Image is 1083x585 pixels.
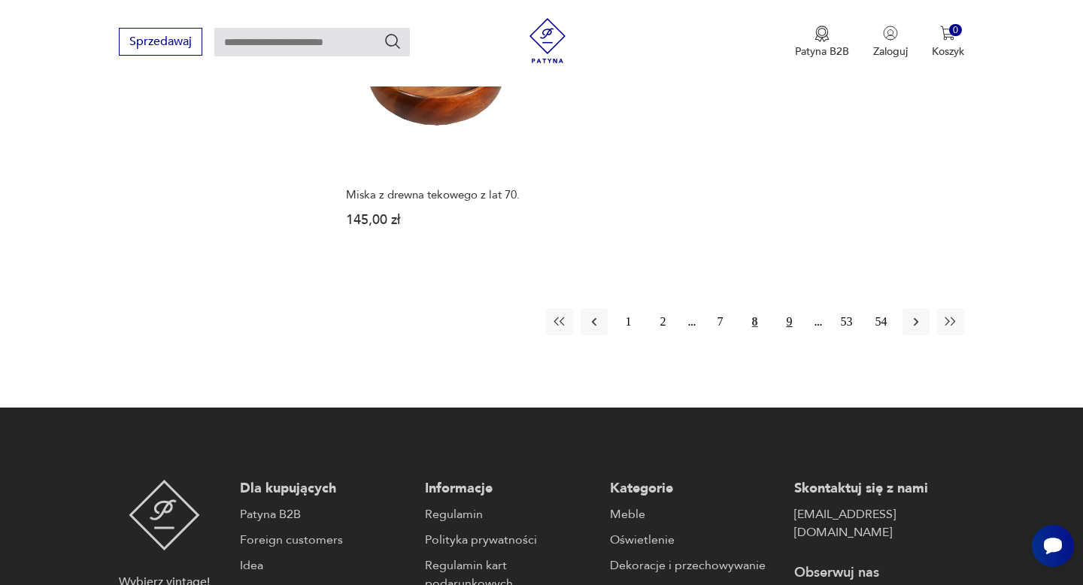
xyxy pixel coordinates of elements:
a: Polityka prywatności [425,531,595,549]
button: Patyna B2B [795,26,849,59]
p: Skontaktuj się z nami [794,480,964,498]
button: 2 [650,308,677,335]
p: Obserwuj nas [794,564,964,582]
a: Sprzedawaj [119,38,202,48]
button: 54 [868,308,895,335]
button: 1 [615,308,642,335]
button: 9 [776,308,803,335]
p: Informacje [425,480,595,498]
p: Zaloguj [873,44,908,59]
img: Ikonka użytkownika [883,26,898,41]
button: Szukaj [384,32,402,50]
a: Foreign customers [240,531,410,549]
a: Meble [610,505,780,523]
img: Patyna - sklep z meblami i dekoracjami vintage [525,18,570,63]
p: Kategorie [610,480,780,498]
img: Patyna - sklep z meblami i dekoracjami vintage [129,480,200,550]
button: 53 [833,308,860,335]
button: 8 [742,308,769,335]
img: Ikona medalu [815,26,830,42]
a: [EMAIL_ADDRESS][DOMAIN_NAME] [794,505,964,541]
a: Regulamin [425,505,595,523]
h3: Miska z drewna tekowego z lat 70. [346,189,530,202]
div: 0 [949,24,962,37]
a: Oświetlenie [610,531,780,549]
p: Dla kupujących [240,480,410,498]
a: Ikona medaluPatyna B2B [795,26,849,59]
a: Patyna B2B [240,505,410,523]
button: 7 [707,308,734,335]
iframe: Smartsupp widget button [1032,525,1074,567]
a: Idea [240,556,410,574]
p: Patyna B2B [795,44,849,59]
p: Koszyk [932,44,964,59]
button: Sprzedawaj [119,28,202,56]
p: 145,00 zł [346,214,530,226]
img: Ikona koszyka [940,26,955,41]
button: Zaloguj [873,26,908,59]
button: 0Koszyk [932,26,964,59]
a: Dekoracje i przechowywanie [610,556,780,574]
